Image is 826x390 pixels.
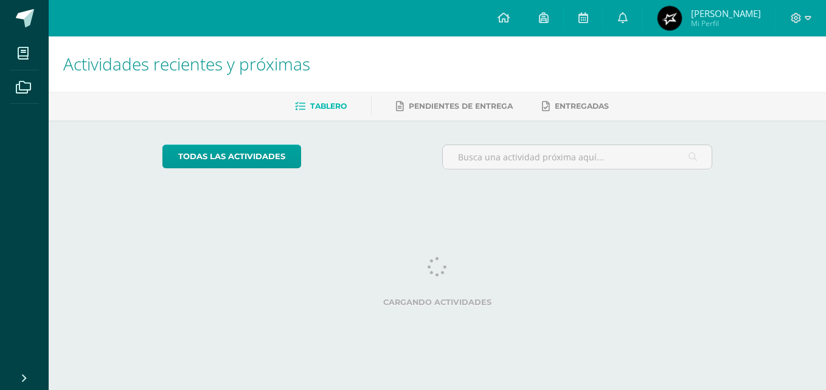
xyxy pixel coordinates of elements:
[295,97,347,116] a: Tablero
[63,52,310,75] span: Actividades recientes y próximas
[443,145,712,169] input: Busca una actividad próxima aquí...
[691,18,761,29] span: Mi Perfil
[409,101,513,111] span: Pendientes de entrega
[310,101,347,111] span: Tablero
[162,298,713,307] label: Cargando actividades
[396,97,513,116] a: Pendientes de entrega
[162,145,301,168] a: todas las Actividades
[542,97,609,116] a: Entregadas
[555,101,609,111] span: Entregadas
[691,7,761,19] span: [PERSON_NAME]
[658,6,682,30] img: 600ebf21ea1ef123e3920703b643b294.png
